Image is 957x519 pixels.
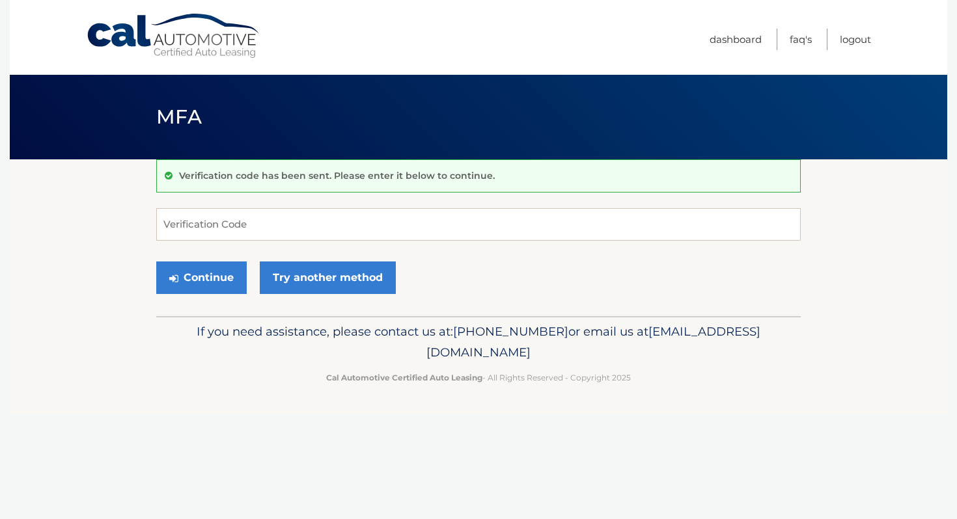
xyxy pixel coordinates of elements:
[156,261,247,294] button: Continue
[260,261,396,294] a: Try another method
[710,29,762,50] a: Dashboard
[840,29,871,50] a: Logout
[156,105,202,129] span: MFA
[156,208,801,241] input: Verification Code
[790,29,812,50] a: FAQ's
[165,321,792,363] p: If you need assistance, please contact us at: or email us at
[179,170,495,181] p: Verification code has been sent. Please enter it below to continue.
[453,324,568,339] span: [PHONE_NUMBER]
[426,324,760,360] span: [EMAIL_ADDRESS][DOMAIN_NAME]
[86,13,262,59] a: Cal Automotive
[326,373,482,382] strong: Cal Automotive Certified Auto Leasing
[165,371,792,384] p: - All Rights Reserved - Copyright 2025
